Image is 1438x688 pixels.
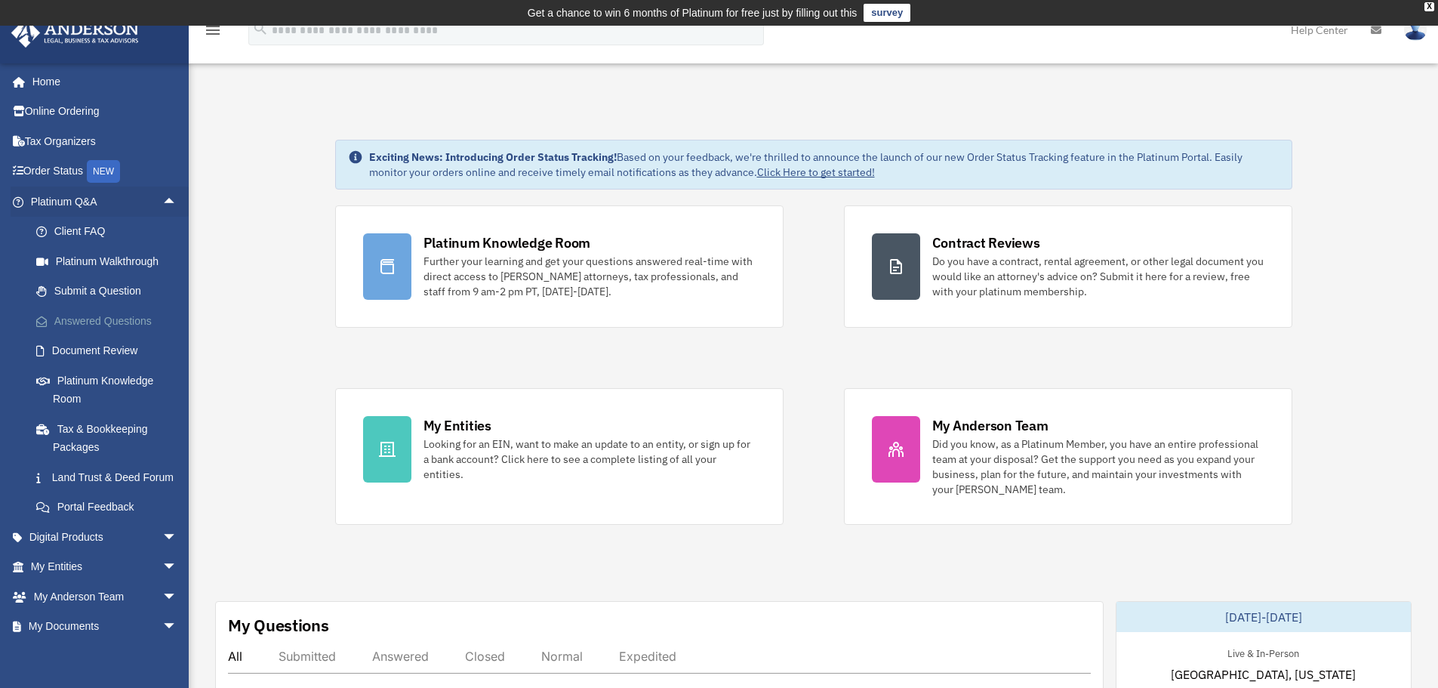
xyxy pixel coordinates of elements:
[369,150,617,164] strong: Exciting News: Introducing Order Status Tracking!
[932,233,1040,252] div: Contract Reviews
[335,388,784,525] a: My Entities Looking for an EIN, want to make an update to an entity, or sign up for a bank accoun...
[757,165,875,179] a: Click Here to get started!
[21,336,200,366] a: Document Review
[279,649,336,664] div: Submitted
[11,126,200,156] a: Tax Organizers
[369,150,1279,180] div: Based on your feedback, we're thrilled to announce the launch of our new Order Status Tracking fe...
[335,205,784,328] a: Platinum Knowledge Room Further your learning and get your questions answered real-time with dire...
[11,552,200,582] a: My Entitiesarrow_drop_down
[21,414,200,462] a: Tax & Bookkeeping Packages
[1424,2,1434,11] div: close
[21,276,200,307] a: Submit a Question
[228,649,242,664] div: All
[21,462,200,492] a: Land Trust & Deed Forum
[204,26,222,39] a: menu
[1215,644,1311,660] div: Live & In-Person
[11,522,200,552] a: Digital Productsarrow_drop_down
[162,522,192,553] span: arrow_drop_down
[1404,19,1427,41] img: User Pic
[204,21,222,39] i: menu
[228,614,329,637] div: My Questions
[11,97,200,127] a: Online Ordering
[423,233,591,252] div: Platinum Knowledge Room
[21,492,200,523] a: Portal Feedback
[844,388,1292,525] a: My Anderson Team Did you know, as a Platinum Member, you have an entire professional team at your...
[11,187,200,217] a: Platinum Q&Aarrow_drop_up
[21,306,200,336] a: Answered Questions
[162,187,192,218] span: arrow_drop_up
[11,612,200,642] a: My Documentsarrow_drop_down
[162,582,192,612] span: arrow_drop_down
[252,20,269,37] i: search
[7,18,143,48] img: Anderson Advisors Platinum Portal
[87,160,120,183] div: NEW
[1116,602,1411,632] div: [DATE]-[DATE]
[1171,665,1356,683] span: [GEOGRAPHIC_DATA], [US_STATE]
[619,649,676,664] div: Expedited
[372,649,429,664] div: Answered
[932,437,1264,497] div: Did you know, as a Platinum Member, you have an entire professional team at your disposal? Get th...
[162,552,192,583] span: arrow_drop_down
[423,437,756,482] div: Looking for an EIN, want to make an update to an entity, or sign up for a bank account? Click her...
[844,205,1292,328] a: Contract Reviews Do you have a contract, rental agreement, or other legal document you would like...
[21,217,200,247] a: Client FAQ
[11,582,200,612] a: My Anderson Teamarrow_drop_down
[465,649,505,664] div: Closed
[21,366,200,414] a: Platinum Knowledge Room
[162,612,192,643] span: arrow_drop_down
[932,416,1048,435] div: My Anderson Team
[541,649,583,664] div: Normal
[11,66,192,97] a: Home
[932,254,1264,299] div: Do you have a contract, rental agreement, or other legal document you would like an attorney's ad...
[528,4,858,22] div: Get a chance to win 6 months of Platinum for free just by filling out this
[11,156,200,187] a: Order StatusNEW
[21,246,200,276] a: Platinum Walkthrough
[423,254,756,299] div: Further your learning and get your questions answered real-time with direct access to [PERSON_NAM...
[864,4,910,22] a: survey
[423,416,491,435] div: My Entities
